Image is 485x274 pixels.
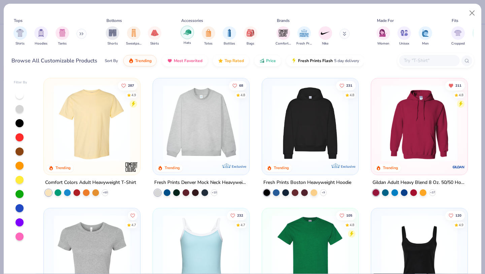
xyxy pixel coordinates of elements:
[150,41,159,46] span: Skirts
[276,41,291,46] span: Comfort Colors
[130,29,137,37] img: Sweatpants Image
[58,41,67,46] span: Tanks
[37,29,45,37] img: Hoodies Image
[247,29,254,37] img: Bags Image
[162,55,207,66] button: Most Favorited
[459,92,463,98] div: 4.8
[334,57,359,65] span: 5 day delivery
[452,18,458,24] div: Fits
[56,26,69,46] div: filter for Tanks
[455,214,461,217] span: 120
[126,26,141,46] div: filter for Sweatpants
[205,29,212,37] img: Totes Image
[151,29,159,37] img: Skirts Image
[278,28,288,38] img: Comfort Colors Image
[263,179,351,187] div: Fresh Prints Boston Heavyweight Hoodie
[109,29,117,37] img: Shorts Image
[59,29,66,37] img: Tanks Image
[103,191,108,195] span: + 60
[239,84,243,87] span: 68
[350,222,354,227] div: 4.8
[291,58,297,63] img: flash.gif
[184,28,191,36] img: Hats Image
[350,92,354,98] div: 4.8
[128,84,134,87] span: 287
[430,191,435,195] span: + 37
[277,18,290,24] div: Brands
[181,26,194,46] div: filter for Hats
[422,29,429,37] img: Men Image
[379,29,387,37] img: Women Image
[320,28,330,38] img: Nike Image
[299,28,309,38] img: Fresh Prints Image
[34,26,48,46] div: filter for Hoodies
[126,26,141,46] button: filter button
[351,85,434,161] img: d4a37e75-5f2b-4aef-9a6e-23330c63bbc0
[400,29,408,37] img: Unisex Image
[160,85,243,161] img: f5d85501-0dbb-4ee4-b115-c08fa3845d83
[218,58,223,63] img: TopRated.gif
[419,26,432,46] button: filter button
[14,80,27,85] div: Filter By
[377,18,394,24] div: Made For
[399,41,409,46] span: Unisex
[240,222,245,227] div: 4.7
[123,55,157,66] button: Trending
[154,179,248,187] div: Fresh Prints Denver Mock Neck Heavyweight Sweatshirt
[322,41,328,46] span: Nike
[247,41,254,46] span: Bags
[13,26,27,46] div: filter for Shirts
[34,26,48,46] button: filter button
[107,41,118,46] span: Shorts
[184,40,191,46] span: Hats
[106,26,119,46] div: filter for Shorts
[106,26,119,46] button: filter button
[341,164,355,169] span: Exclusive
[45,179,136,187] div: Comfort Colors Adult Heavyweight T-Shirt
[336,81,356,90] button: Like
[226,29,233,37] img: Bottles Image
[346,214,352,217] span: 105
[125,160,138,174] img: Comfort Colors logo
[174,58,202,63] span: Most Favorited
[223,26,236,46] div: filter for Bottles
[15,41,25,46] span: Shirts
[126,41,141,46] span: Sweatpants
[319,26,332,46] button: filter button
[346,84,352,87] span: 231
[13,26,27,46] button: filter button
[451,26,465,46] button: filter button
[378,85,461,161] img: 01756b78-01f6-4cc6-8d8a-3c30c1a0c8ac
[135,58,152,63] span: Trending
[118,81,138,90] button: Like
[244,26,257,46] div: filter for Bags
[296,26,312,46] button: filter button
[56,26,69,46] button: filter button
[51,85,133,161] img: 029b8af0-80e6-406f-9fdc-fdf898547912
[286,55,364,66] button: Fresh Prints Flash5 day delivery
[227,211,247,220] button: Like
[373,179,466,187] div: Gildan Adult Heavy Blend 8 Oz. 50/50 Hooded Sweatshirt
[445,211,465,220] button: Like
[223,26,236,46] button: filter button
[419,26,432,46] div: filter for Men
[106,18,122,24] div: Bottoms
[254,55,281,66] button: Price
[397,26,411,46] div: filter for Unisex
[16,29,24,37] img: Shirts Image
[397,26,411,46] button: filter button
[244,26,257,46] button: filter button
[14,18,23,24] div: Tops
[377,41,389,46] span: Women
[336,211,356,220] button: Like
[105,58,118,64] div: Sort By
[167,58,172,63] img: most_fav.gif
[296,26,312,46] div: filter for Fresh Prints
[132,92,136,98] div: 4.9
[452,160,465,174] img: Gildan logo
[224,41,235,46] span: Bottles
[132,222,136,227] div: 4.7
[466,7,479,20] button: Close
[459,222,463,227] div: 4.9
[403,57,455,64] input: Try "T-Shirt"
